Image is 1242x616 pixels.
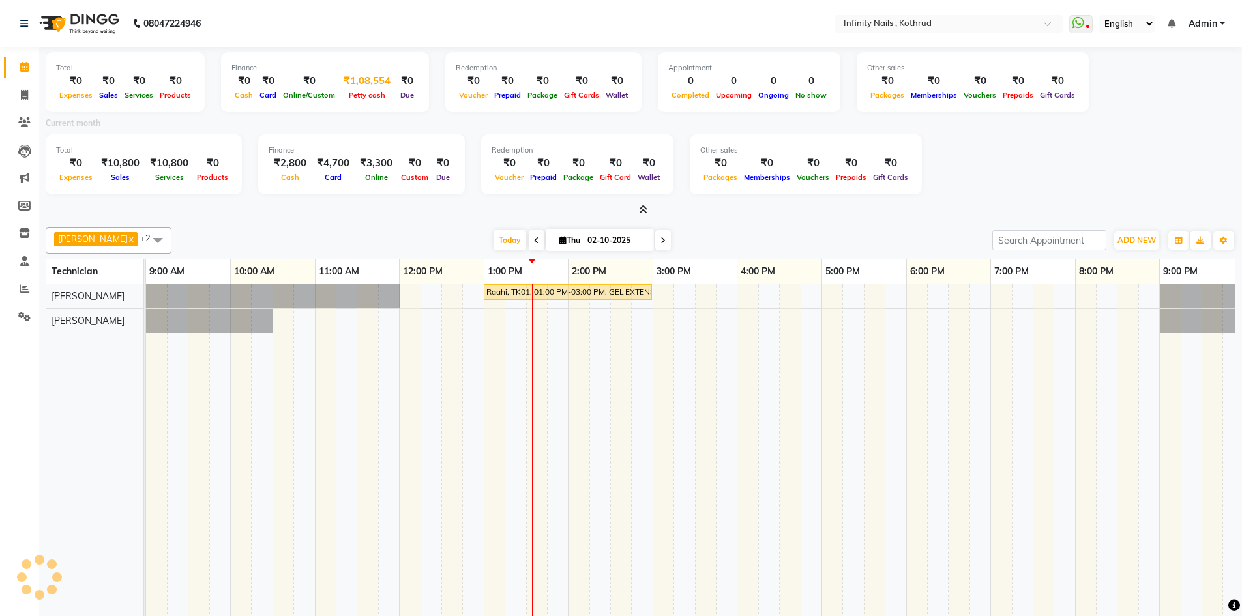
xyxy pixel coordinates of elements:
img: logo [33,5,123,42]
div: 0 [668,74,713,89]
a: 4:00 PM [737,262,778,281]
div: Finance [231,63,419,74]
span: Prepaid [527,173,560,182]
span: Sales [108,173,133,182]
span: Gift Cards [561,91,602,100]
a: 3:00 PM [653,262,694,281]
div: Total [56,145,231,156]
div: ₹0 [492,156,527,171]
div: ₹0 [1037,74,1078,89]
input: Search Appointment [992,230,1106,250]
span: Upcoming [713,91,755,100]
span: Wallet [602,91,631,100]
div: Other sales [867,63,1078,74]
div: Other sales [700,145,911,156]
div: ₹0 [398,156,432,171]
div: ₹0 [597,156,634,171]
b: 08047224946 [143,5,201,42]
span: Package [524,91,561,100]
div: ₹0 [527,156,560,171]
a: 2:00 PM [569,262,610,281]
span: Card [321,173,345,182]
span: Memberships [741,173,793,182]
div: ₹0 [491,74,524,89]
div: ₹0 [231,74,256,89]
span: Card [256,91,280,100]
a: 6:00 PM [907,262,948,281]
span: Expenses [56,173,96,182]
span: Voucher [492,173,527,182]
div: ₹1,08,554 [338,74,396,89]
span: Sales [96,91,121,100]
span: Gift Cards [870,173,911,182]
span: +2 [140,233,160,243]
div: ₹0 [56,156,96,171]
span: [PERSON_NAME] [58,233,128,244]
div: ₹0 [256,74,280,89]
div: ₹0 [56,74,96,89]
a: 12:00 PM [400,262,446,281]
div: ₹0 [999,74,1037,89]
span: Services [121,91,156,100]
span: Prepaids [999,91,1037,100]
span: Voucher [456,91,491,100]
span: Online/Custom [280,91,338,100]
div: ₹0 [634,156,663,171]
div: ₹0 [700,156,741,171]
a: 1:00 PM [484,262,525,281]
div: ₹4,700 [312,156,355,171]
div: Total [56,63,194,74]
span: Services [152,173,187,182]
span: Admin [1189,17,1217,31]
span: Products [194,173,231,182]
a: 9:00 PM [1160,262,1201,281]
div: ₹10,800 [96,156,145,171]
a: 5:00 PM [822,262,863,281]
div: Finance [269,145,454,156]
span: Products [156,91,194,100]
div: ₹0 [121,74,156,89]
span: Package [560,173,597,182]
div: ₹0 [280,74,338,89]
div: ₹0 [156,74,194,89]
span: Packages [867,91,908,100]
span: Due [397,91,417,100]
label: Current month [46,117,100,129]
div: ₹3,300 [355,156,398,171]
div: ₹0 [524,74,561,89]
span: Technician [52,265,98,277]
span: Gift Cards [1037,91,1078,100]
div: ₹0 [793,156,833,171]
div: ₹0 [908,74,960,89]
span: Petty cash [346,91,389,100]
div: ₹0 [833,156,870,171]
span: Custom [398,173,432,182]
a: 7:00 PM [991,262,1032,281]
div: 0 [792,74,830,89]
span: Online [362,173,391,182]
span: Memberships [908,91,960,100]
span: Vouchers [960,91,999,100]
div: ₹0 [456,74,491,89]
div: ₹0 [741,156,793,171]
div: Redemption [456,63,631,74]
span: Prepaid [491,91,524,100]
div: Appointment [668,63,830,74]
div: 0 [755,74,792,89]
span: Expenses [56,91,96,100]
span: Packages [700,173,741,182]
span: [PERSON_NAME] [52,290,125,302]
div: ₹0 [194,156,231,171]
a: x [128,233,134,244]
div: ₹0 [561,74,602,89]
span: Due [433,173,453,182]
button: ADD NEW [1114,231,1159,250]
div: ₹0 [960,74,999,89]
div: ₹0 [560,156,597,171]
div: Redemption [492,145,663,156]
div: ₹10,800 [145,156,194,171]
input: 2025-10-02 [584,231,649,250]
span: Prepaids [833,173,870,182]
span: Vouchers [793,173,833,182]
div: ₹0 [432,156,454,171]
